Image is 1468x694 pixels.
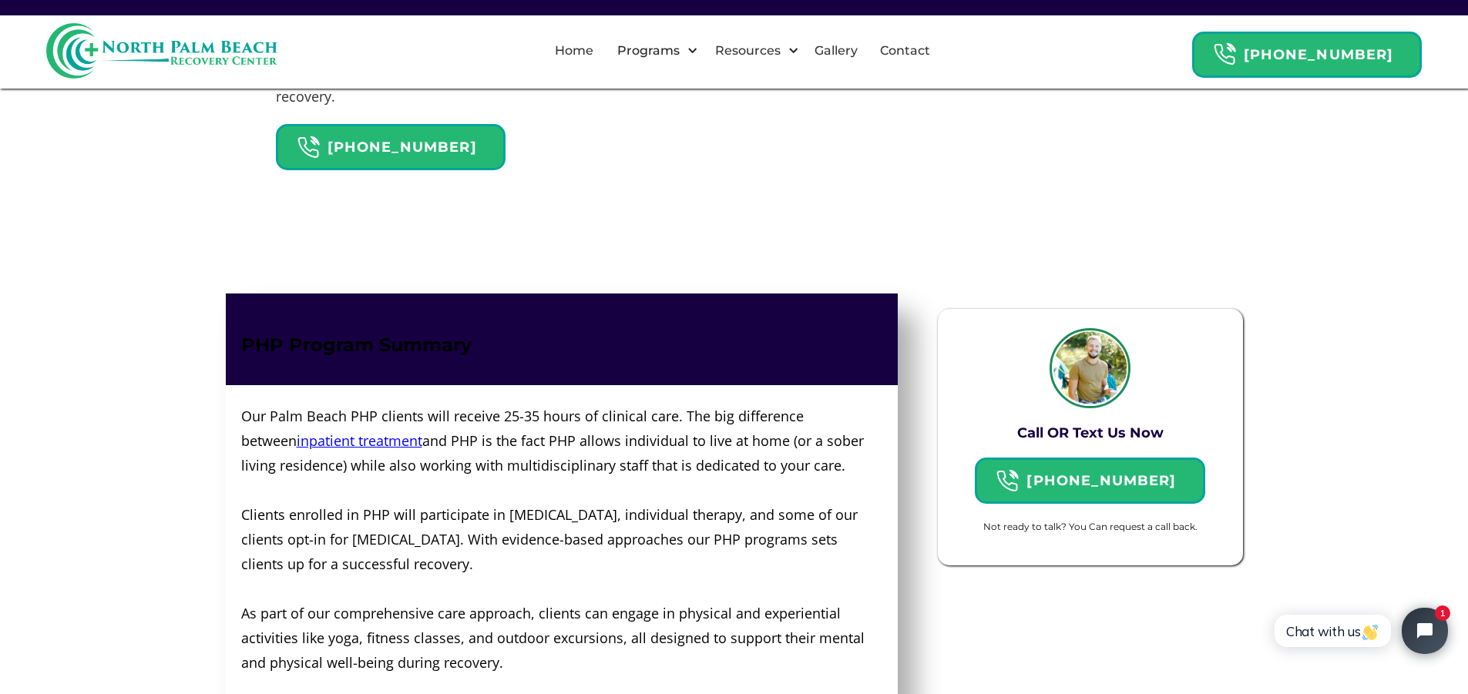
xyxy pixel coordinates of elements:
[297,136,320,159] img: Header Calendar Icons
[297,431,422,450] a: inpatient treatment
[975,450,1204,504] a: Header Calendar Icons[PHONE_NUMBER]
[1192,24,1422,78] a: Header Calendar Icons[PHONE_NUMBER]
[1026,472,1176,489] strong: [PHONE_NUMBER]
[1213,42,1236,66] img: Header Calendar Icons
[546,26,603,75] a: Home
[996,469,1019,493] img: Header Calendar Icons
[983,519,1198,535] div: Not ready to talk? You Can request a call back.
[975,519,1204,542] form: Specific Campaign
[328,139,477,156] strong: [PHONE_NUMBER]
[1258,595,1461,667] iframe: Tidio Chat
[241,404,882,675] p: Our Palm Beach PHP clients will receive 25-35 hours of clinical care. The big difference between ...
[975,424,1204,442] h3: Call OR Text Us Now
[871,26,939,75] a: Contact
[702,26,803,75] div: Resources
[711,42,784,60] div: Resources
[1244,46,1393,63] strong: [PHONE_NUMBER]
[613,42,684,60] div: Programs
[241,334,472,356] strong: PHP Program Summary
[805,26,867,75] a: Gallery
[276,116,506,170] a: Header Calendar Icons[PHONE_NUMBER]
[604,26,702,75] div: Programs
